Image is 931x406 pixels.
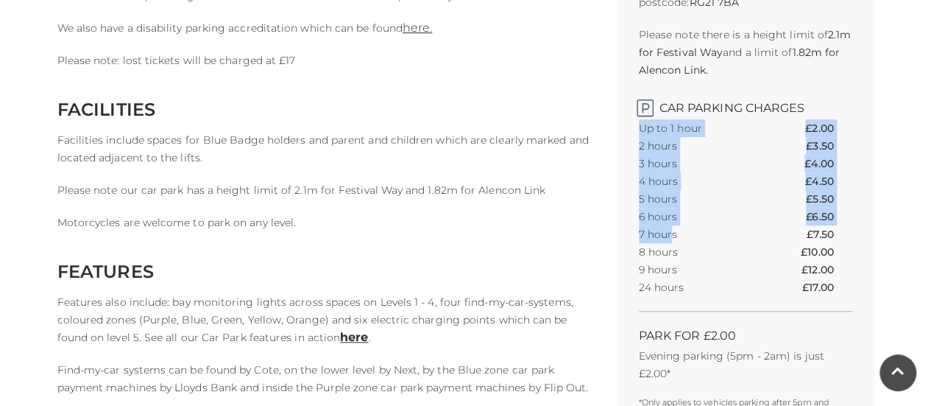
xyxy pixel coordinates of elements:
p: Please note: lost tickets will be charged at £17 [57,52,595,69]
th: 8 hours [639,243,757,261]
p: Features also include: bay monitoring lights across spaces on Levels 1 - 4, four find-my-car-syst... [57,293,595,346]
th: £6.50 [806,208,852,225]
th: £12.00 [801,261,852,279]
th: 2 hours [639,137,757,155]
th: £17.00 [802,279,852,296]
p: Facilities include spaces for Blue Badge holders and parent and children which are clearly marked... [57,131,595,167]
th: 3 hours [639,155,757,172]
h2: PARK FOR £2.00 [639,329,852,343]
p: Please note there is a height limit of and a limit of [639,26,852,79]
p: Please note our car park has a height limit of 2.1m for Festival Way and 1.82m for Alencon Link [57,181,595,199]
th: 24 hours [639,279,757,296]
th: 9 hours [639,261,757,279]
th: £10.00 [801,243,852,261]
p: Find-my-car systems can be found by Cote, on the lower level by Next, by the Blue zone car park p... [57,361,595,396]
h2: FACILITIES [57,99,595,120]
th: Up to 1 hour [639,119,757,137]
p: Motorcycles are welcome to park on any level. [57,214,595,231]
th: £4.00 [804,155,852,172]
h2: Car Parking Charges [639,94,852,115]
th: 5 hours [639,190,757,208]
th: 6 hours [639,208,757,225]
th: £3.50 [806,137,852,155]
th: £2.00 [805,119,852,137]
th: 7 hours [639,225,757,243]
th: £7.50 [807,225,852,243]
p: Evening parking (5pm - 2am) is just £2.00* [639,347,852,382]
h2: FEATURES [57,261,595,282]
a: here. [403,21,432,35]
th: 4 hours [639,172,757,190]
p: We also have a disability parking accreditation which can be found [57,19,595,37]
th: £5.50 [806,190,852,208]
a: here [340,330,368,344]
th: £4.50 [805,172,852,190]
